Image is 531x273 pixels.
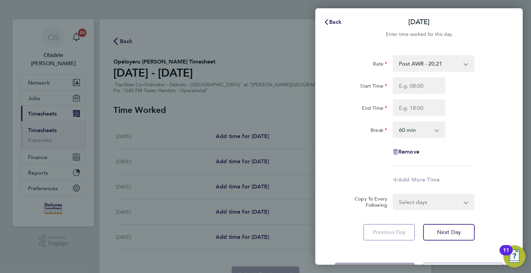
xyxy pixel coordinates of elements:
span: Next Day [437,229,461,236]
span: Back [329,19,342,25]
label: Break [371,127,387,135]
div: 11 [503,250,509,259]
button: Open Resource Center, 11 new notifications [503,245,525,267]
button: Remove [393,149,419,155]
button: Back [317,15,349,29]
p: [DATE] [408,17,430,27]
input: E.g. 08:00 [393,77,445,94]
button: Next Day [423,224,475,241]
label: Rate [373,61,387,69]
span: Remove [398,148,419,155]
label: Copy To Every Following [349,196,387,208]
label: Start Time [360,83,387,91]
div: Enter time worked for this day. [315,30,523,39]
label: End Time [362,105,387,113]
input: E.g. 18:00 [393,99,445,116]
